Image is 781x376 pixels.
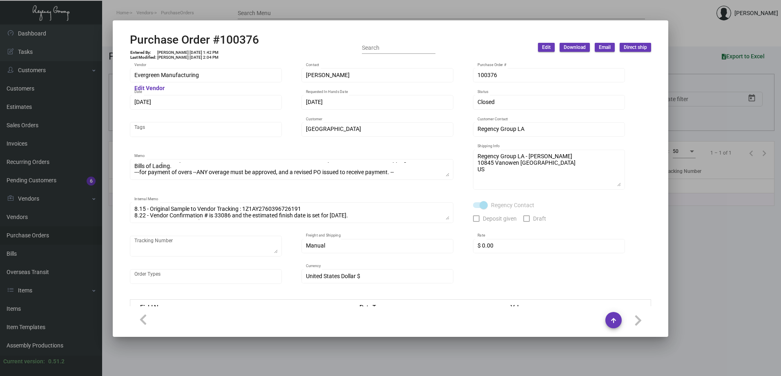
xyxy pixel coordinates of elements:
[533,214,546,223] span: Draft
[306,242,325,249] span: Manual
[351,300,502,314] th: Data Type
[564,44,586,51] span: Download
[620,43,651,52] button: Direct ship
[502,300,651,314] th: Value
[595,43,615,52] button: Email
[542,44,551,51] span: Edit
[483,214,517,223] span: Deposit given
[157,55,219,60] td: [PERSON_NAME] [DATE] 2:04 PM
[130,55,157,60] td: Last Modified:
[538,43,555,52] button: Edit
[157,50,219,55] td: [PERSON_NAME] [DATE] 1:42 PM
[491,200,534,210] span: Regency Contact
[130,300,352,314] th: Field Name
[478,99,495,105] span: Closed
[560,43,590,52] button: Download
[130,50,157,55] td: Entered By:
[599,44,611,51] span: Email
[624,44,647,51] span: Direct ship
[130,33,259,47] h2: Purchase Order #100376
[48,357,65,366] div: 0.51.2
[134,85,165,92] mat-hint: Edit Vendor
[3,357,45,366] div: Current version:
